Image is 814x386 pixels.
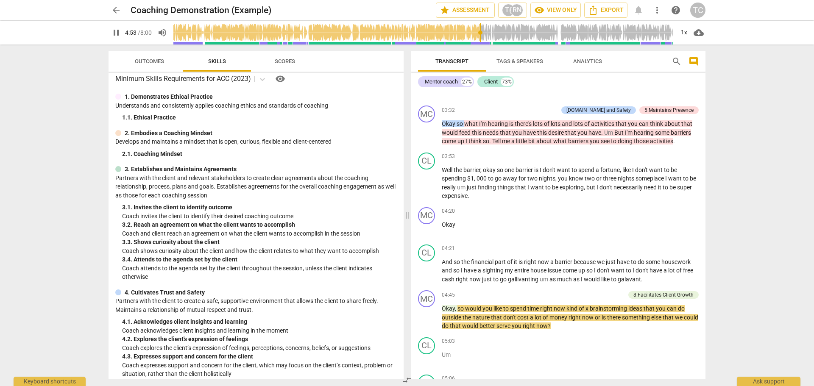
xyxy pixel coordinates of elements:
span: , [480,167,483,173]
span: much [557,276,573,283]
span: . [468,192,469,199]
span: think [650,120,664,127]
span: so [483,138,489,144]
span: pause [111,28,121,38]
div: 3. 3. Shows curiosity about the client [122,238,397,247]
span: that [644,305,656,312]
span: lots [573,120,584,127]
span: activities [591,120,616,127]
span: what [464,120,479,127]
span: 4:53 [125,29,137,36]
span: think [468,138,483,144]
span: . [489,138,492,144]
span: have [464,267,478,274]
div: Mentor coach [425,78,458,86]
span: have [523,129,537,136]
span: needs [483,129,500,136]
span: 000 [477,175,488,182]
span: Scores [275,58,295,64]
span: to [611,138,618,144]
span: one [505,167,516,173]
span: house [530,267,548,274]
span: the [454,167,463,173]
span: fortune [600,167,620,173]
p: Coach attends to the agenda set by the client throughout the session, unless the client indicates... [122,264,397,281]
span: kind [566,305,579,312]
span: compare_arrows [402,375,412,385]
span: cash [442,276,456,283]
span: Well [442,167,454,173]
span: outside [442,314,463,321]
span: lots [533,120,544,127]
span: super [677,184,692,191]
span: bit [528,138,536,144]
span: to [493,276,500,283]
span: would [584,276,601,283]
span: need [644,184,658,191]
button: Assessment [436,3,495,18]
span: just [467,184,478,191]
span: sighting [482,267,505,274]
div: Change speaker [418,244,435,261]
span: I [632,167,635,173]
span: okay [483,167,497,173]
p: Coach invites the client to identify their desired coaching outcome [122,212,397,221]
span: . [641,276,643,283]
button: Volume [155,25,170,40]
span: exploring [560,184,584,191]
span: know [569,175,585,182]
span: is [509,120,515,127]
span: financial [471,258,495,265]
span: that [616,120,628,127]
span: , [474,175,477,182]
span: be [552,184,560,191]
span: gallivanting [508,276,540,283]
span: necessarily [613,184,644,191]
span: I [665,175,668,182]
button: Help [273,72,287,86]
span: you [577,129,588,136]
span: of [676,267,683,274]
span: don't [543,167,557,173]
span: 03:53 [442,153,455,160]
div: RN [510,4,523,17]
span: a [663,267,668,274]
span: to [545,184,552,191]
span: galavant [618,276,641,283]
span: to [664,167,671,173]
span: Filler word [457,184,467,191]
span: and [442,267,453,274]
span: barrier [555,258,574,265]
span: help [671,5,681,15]
span: to [631,258,638,265]
span: now [554,305,566,312]
span: that [500,129,512,136]
div: Change speaker [418,106,435,122]
span: brainstorming [590,305,628,312]
span: right [569,314,582,321]
span: some [646,258,661,265]
span: that [565,129,577,136]
span: there's [515,120,533,127]
span: little [516,138,528,144]
span: 04:45 [442,292,455,299]
span: cloud_download [694,28,704,38]
span: don't [599,184,613,191]
span: two [585,175,596,182]
p: 4. Cultivates Trust and Safety [125,288,205,297]
span: housework [661,258,691,265]
div: Change speaker [418,153,435,169]
div: 1. 1. Ethical Practice [122,113,397,122]
div: [DOMAIN_NAME] and Safety [566,106,631,114]
span: desire [548,129,565,136]
span: don't [503,314,517,321]
span: is [519,258,524,265]
span: of [507,258,514,265]
span: barrier [516,167,534,173]
span: be [669,184,677,191]
span: star [440,5,450,15]
div: 3. 4. Attends to the agenda set by the client [122,255,397,264]
span: things [497,184,515,191]
span: Okay [442,120,457,127]
p: 1. Demonstrates Ethical Practice [125,92,213,101]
